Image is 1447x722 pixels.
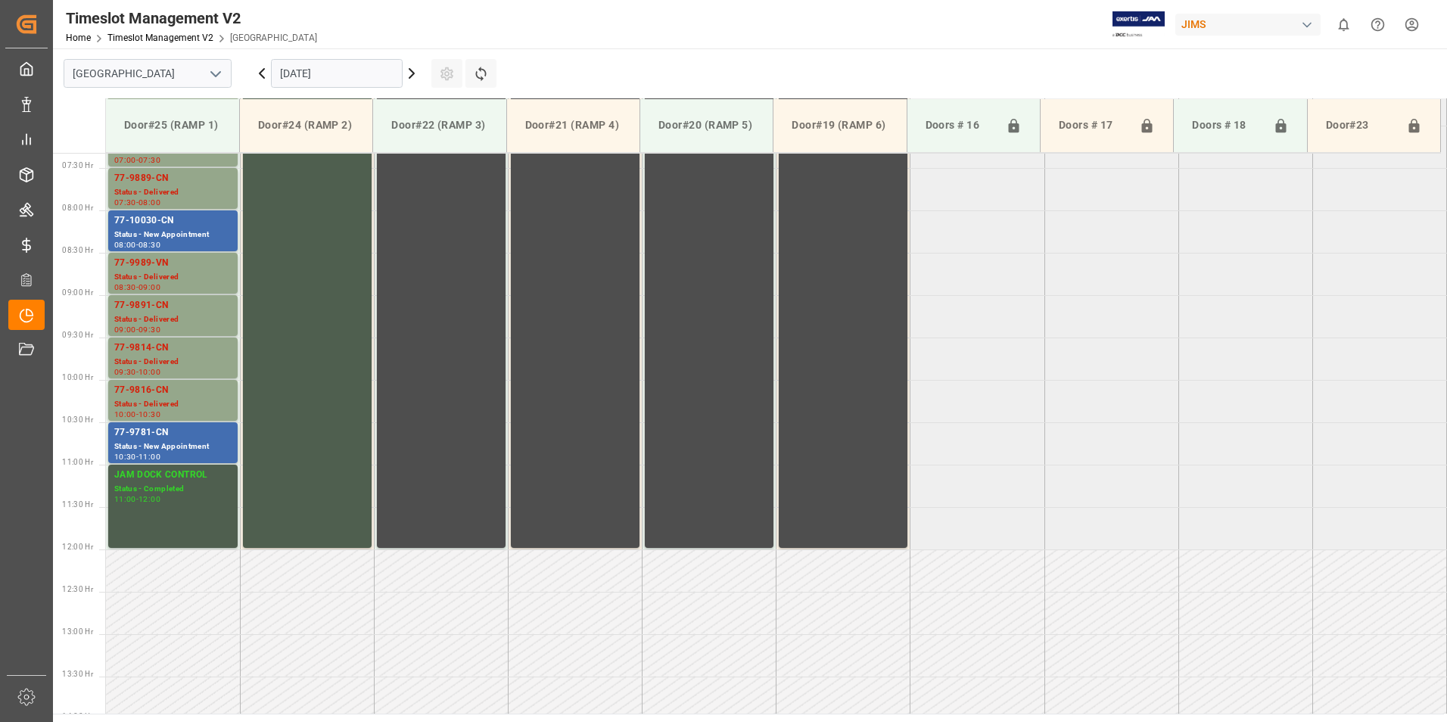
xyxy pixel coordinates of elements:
div: Door#21 (RAMP 4) [519,111,627,139]
div: Doors # 17 [1053,111,1133,140]
div: 07:00 [114,157,136,163]
div: Doors # 18 [1186,111,1266,140]
span: 14:00 Hr [62,712,93,720]
div: Status - Completed [114,483,232,496]
div: - [136,326,138,333]
div: 08:00 [114,241,136,248]
div: 10:00 [138,369,160,375]
span: 13:00 Hr [62,627,93,636]
button: JIMS [1175,10,1327,39]
div: - [136,496,138,503]
input: DD.MM.YYYY [271,59,403,88]
div: 77-9891-CN [114,298,232,313]
div: 77-9781-CN [114,425,232,440]
div: 77-9816-CN [114,383,232,398]
button: Help Center [1361,8,1395,42]
img: Exertis%20JAM%20-%20Email%20Logo.jpg_1722504956.jpg [1112,11,1165,38]
div: - [136,199,138,206]
span: 13:30 Hr [62,670,93,678]
div: Door#23 [1320,111,1400,140]
div: - [136,411,138,418]
div: Status - New Appointment [114,440,232,453]
span: 08:00 Hr [62,204,93,212]
span: 10:00 Hr [62,373,93,381]
button: show 0 new notifications [1327,8,1361,42]
div: 10:00 [114,411,136,418]
div: 09:30 [138,326,160,333]
input: Type to search/select [64,59,232,88]
div: 77-9989-VN [114,256,232,271]
div: Door#25 (RAMP 1) [118,111,227,139]
span: 07:30 Hr [62,161,93,170]
span: 11:00 Hr [62,458,93,466]
div: 07:30 [138,157,160,163]
div: - [136,453,138,460]
span: 12:00 Hr [62,543,93,551]
div: Timeslot Management V2 [66,7,317,30]
div: Status - Delivered [114,398,232,411]
div: 07:30 [114,199,136,206]
div: 10:30 [138,411,160,418]
div: 08:30 [138,241,160,248]
div: Status - Delivered [114,186,232,199]
div: 08:30 [114,284,136,291]
div: - [136,369,138,375]
div: Door#22 (RAMP 3) [385,111,493,139]
div: Door#19 (RAMP 6) [786,111,894,139]
div: 09:30 [114,369,136,375]
div: 09:00 [114,326,136,333]
span: 12:30 Hr [62,585,93,593]
div: 12:00 [138,496,160,503]
div: 77-10030-CN [114,213,232,229]
div: - [136,241,138,248]
div: Doors # 16 [920,111,1000,140]
span: 09:30 Hr [62,331,93,339]
div: 77-9814-CN [114,341,232,356]
div: - [136,284,138,291]
div: 08:00 [138,199,160,206]
div: 10:30 [114,453,136,460]
a: Timeslot Management V2 [107,33,213,43]
span: 09:00 Hr [62,288,93,297]
div: Status - Delivered [114,356,232,369]
span: 10:30 Hr [62,415,93,424]
div: Status - Delivered [114,271,232,284]
div: Door#24 (RAMP 2) [252,111,360,139]
span: 11:30 Hr [62,500,93,509]
a: Home [66,33,91,43]
div: Door#20 (RAMP 5) [652,111,761,139]
div: JAM DOCK CONTROL [114,468,232,483]
span: 08:30 Hr [62,246,93,254]
div: 77-9889-CN [114,171,232,186]
div: - [136,157,138,163]
div: 11:00 [114,496,136,503]
button: open menu [204,62,226,86]
div: Status - Delivered [114,313,232,326]
div: 11:00 [138,453,160,460]
div: 09:00 [138,284,160,291]
div: JIMS [1175,14,1321,36]
div: Status - New Appointment [114,229,232,241]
